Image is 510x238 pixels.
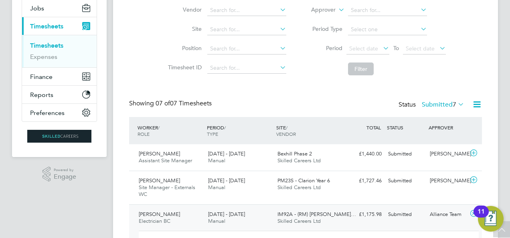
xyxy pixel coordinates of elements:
label: Period [306,44,342,52]
input: Search for... [207,5,286,16]
label: Position [166,44,202,52]
div: Submitted [385,174,427,188]
button: Open Resource Center, 11 new notifications [478,206,504,232]
span: Powered by [54,167,76,173]
span: PM23S - Clarion Year 6 [277,177,330,184]
div: £1,727.46 [343,174,385,188]
span: IM92A - (RM) [PERSON_NAME]… [277,211,356,218]
div: [PERSON_NAME] [427,147,468,161]
span: Assistant Site Manager [139,157,192,164]
span: / [158,124,160,131]
input: Search for... [207,63,286,74]
span: [PERSON_NAME] [139,211,180,218]
div: Timesheets [22,35,97,67]
span: Skilled Careers Ltd [277,218,321,224]
div: [PERSON_NAME] [427,174,468,188]
span: Site Manager - Externals WC [139,184,195,198]
div: Alliance Team [427,208,468,221]
span: Skilled Careers Ltd [277,184,321,191]
span: [DATE] - [DATE] [208,150,245,157]
div: Submitted [385,208,427,221]
span: Preferences [30,109,65,117]
span: Select date [349,45,378,52]
label: Vendor [166,6,202,13]
span: [PERSON_NAME] [139,177,180,184]
input: Select one [348,24,427,35]
div: APPROVER [427,120,468,135]
div: 11 [478,212,485,222]
input: Search for... [207,24,286,35]
span: TOTAL [366,124,381,131]
span: TYPE [207,131,218,137]
button: Reports [22,86,97,103]
span: [DATE] - [DATE] [208,211,245,218]
div: SITE [274,120,344,141]
label: Site [166,25,202,32]
span: Timesheets [30,22,63,30]
a: Expenses [30,53,57,61]
span: Bexhill Phase 2 [277,150,312,157]
button: Timesheets [22,17,97,35]
div: PERIOD [205,120,274,141]
span: Select date [406,45,435,52]
button: Preferences [22,104,97,121]
label: Period Type [306,25,342,32]
button: Filter [348,63,374,75]
span: 07 Timesheets [156,99,212,107]
div: £1,175.98 [343,208,385,221]
span: Manual [208,184,225,191]
span: Finance [30,73,53,81]
input: Search for... [348,5,427,16]
label: Approver [300,6,336,14]
div: £1,440.00 [343,147,385,161]
span: Jobs [30,4,44,12]
div: WORKER [136,120,205,141]
a: Go to home page [22,130,97,143]
span: 7 [453,101,456,109]
div: Status [399,99,466,111]
span: Reports [30,91,53,99]
span: [DATE] - [DATE] [208,177,245,184]
div: STATUS [385,120,427,135]
span: Manual [208,157,225,164]
div: Submitted [385,147,427,161]
span: ROLE [138,131,150,137]
label: Timesheet ID [166,64,202,71]
span: [PERSON_NAME] [139,150,180,157]
span: VENDOR [276,131,296,137]
span: Electrician BC [139,218,170,224]
a: Timesheets [30,42,63,49]
label: Submitted [422,101,464,109]
span: Manual [208,218,225,224]
button: Finance [22,68,97,85]
span: / [224,124,226,131]
span: / [286,124,287,131]
span: 07 of [156,99,170,107]
img: skilledcareers-logo-retina.png [27,130,91,143]
div: Showing [129,99,213,108]
a: Powered byEngage [42,167,77,182]
span: To [391,43,401,53]
input: Search for... [207,43,286,54]
span: Engage [54,173,76,180]
span: Skilled Careers Ltd [277,157,321,164]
